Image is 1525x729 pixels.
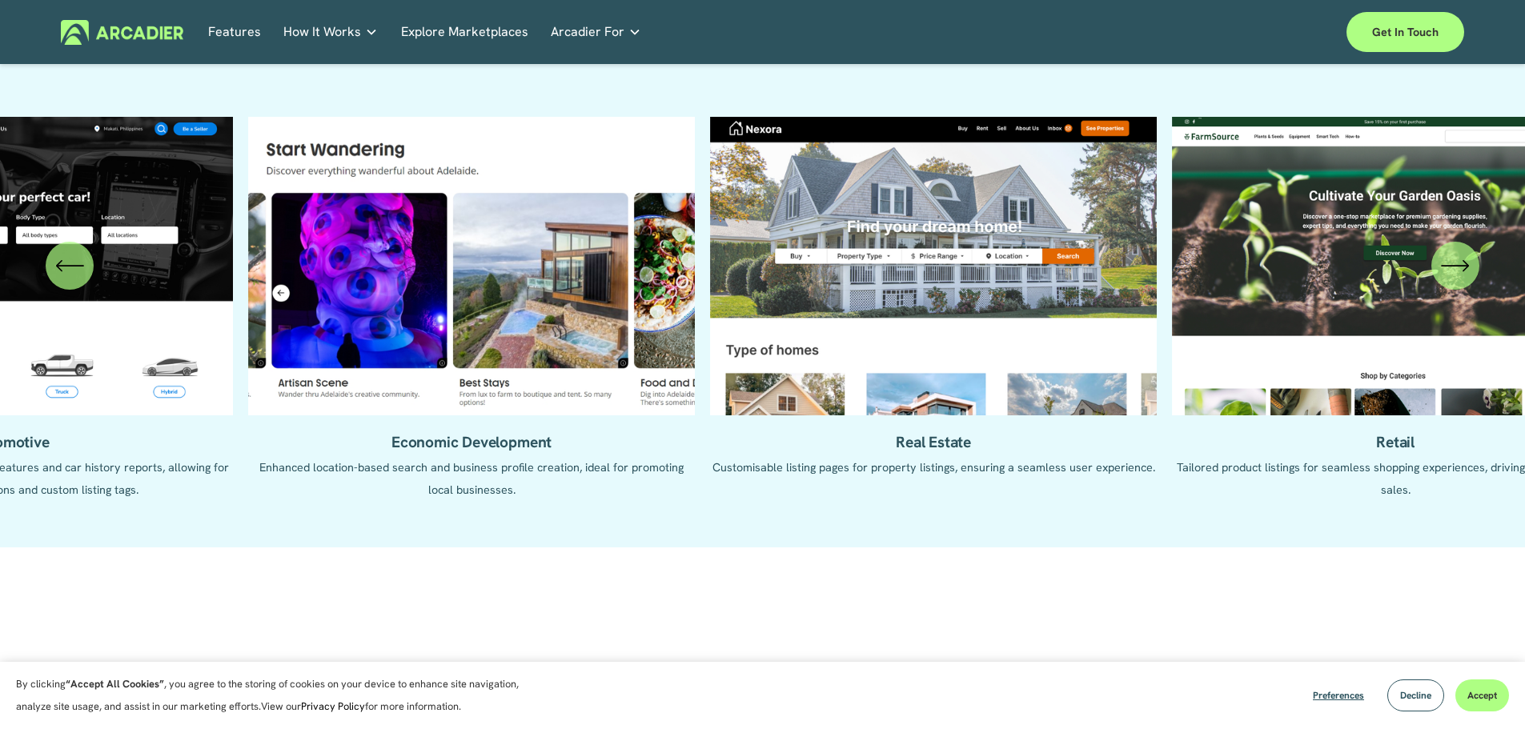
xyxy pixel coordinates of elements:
[16,673,536,718] p: By clicking , you agree to the storing of cookies on your device to enhance site navigation, anal...
[1445,652,1525,729] iframe: Chat Widget
[283,20,378,45] a: folder dropdown
[66,677,164,691] strong: “Accept All Cookies”
[1301,679,1376,711] button: Preferences
[46,242,94,290] button: Previous
[551,21,624,43] span: Arcadier For
[575,47,950,67] span: Arcadier offers tailored solutions for various industries:
[551,20,641,45] a: folder dropdown
[1346,12,1464,52] a: Get in touch
[1431,242,1479,290] button: Next
[61,20,183,45] img: Arcadier
[283,21,361,43] span: How It Works
[401,20,528,45] a: Explore Marketplaces
[1400,689,1431,702] span: Decline
[1387,679,1444,711] button: Decline
[301,699,365,713] a: Privacy Policy
[1313,689,1364,702] span: Preferences
[208,20,261,45] a: Features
